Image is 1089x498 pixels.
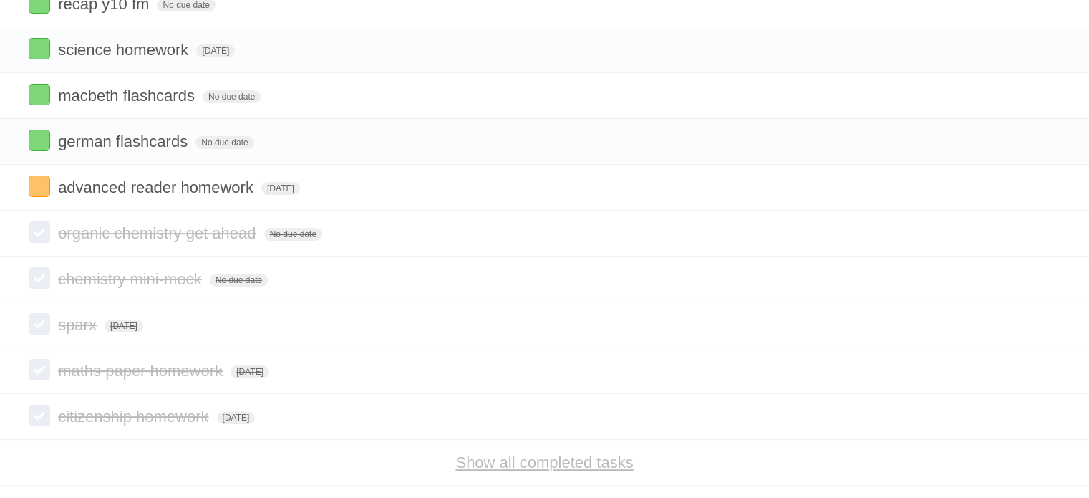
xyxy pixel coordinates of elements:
[58,41,192,59] span: science homework
[58,87,198,105] span: macbeth flashcards
[29,176,50,197] label: Done
[231,365,269,378] span: [DATE]
[58,224,259,242] span: organic chemistry get ahead
[29,221,50,243] label: Done
[105,320,143,332] span: [DATE]
[29,405,50,426] label: Done
[58,270,205,288] span: chemistry mini-mock
[58,133,191,150] span: german flashcards
[29,359,50,380] label: Done
[210,274,268,287] span: No due date
[196,44,235,57] span: [DATE]
[217,411,256,424] span: [DATE]
[203,90,261,103] span: No due date
[58,316,100,334] span: sparx
[58,178,257,196] span: advanced reader homework
[58,408,212,426] span: citizenship homework
[29,84,50,105] label: Done
[29,267,50,289] label: Done
[195,136,253,149] span: No due date
[58,362,226,380] span: maths paper homework
[261,182,300,195] span: [DATE]
[29,313,50,335] label: Done
[29,130,50,151] label: Done
[455,454,633,471] a: Show all completed tasks
[264,228,322,241] span: No due date
[29,38,50,59] label: Done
